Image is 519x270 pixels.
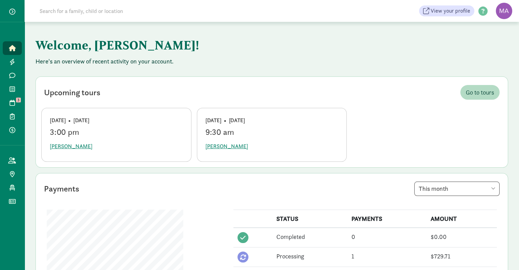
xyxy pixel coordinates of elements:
[35,33,373,57] h1: Welcome, [PERSON_NAME]!
[205,140,248,153] button: [PERSON_NAME]
[431,252,493,261] div: $729.71
[16,98,21,102] span: 3
[419,5,474,16] a: View your profile
[35,57,508,66] p: Here's an overview of recent activity on your account.
[427,210,497,228] th: AMOUNT
[431,7,470,15] span: View your profile
[50,116,183,125] div: [DATE] • [DATE]
[460,85,500,100] a: Go to tours
[205,116,338,125] div: [DATE] • [DATE]
[272,210,347,228] th: STATUS
[205,142,248,151] span: [PERSON_NAME]
[35,4,227,18] input: Search for a family, child or location
[351,232,422,241] div: 0
[3,96,22,110] a: 3
[44,183,79,195] div: Payments
[347,210,427,228] th: PAYMENTS
[431,232,493,241] div: $0.00
[44,86,100,99] div: Upcoming tours
[276,232,343,241] div: Completed
[50,140,92,153] button: [PERSON_NAME]
[205,127,338,137] div: 9:30 am
[50,142,92,151] span: [PERSON_NAME]
[276,252,343,261] div: Processing
[466,88,494,97] span: Go to tours
[50,127,183,137] div: 3:00 pm
[351,252,422,261] div: 1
